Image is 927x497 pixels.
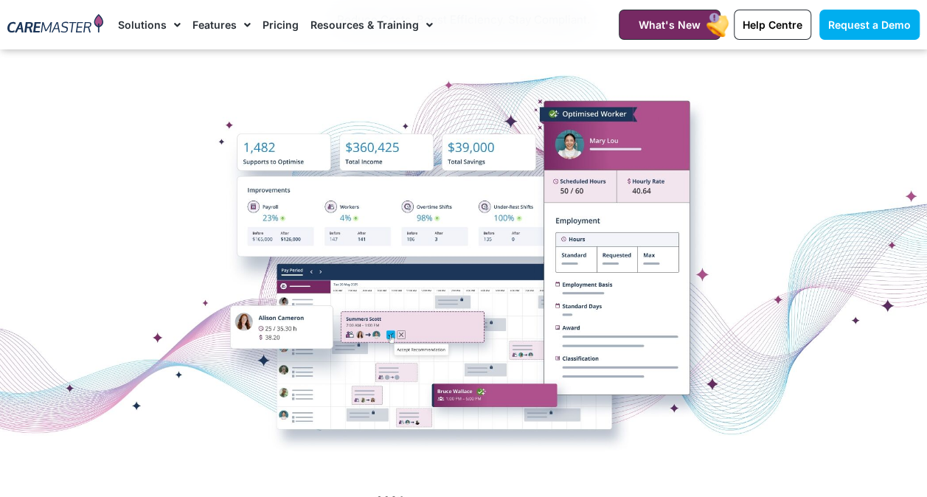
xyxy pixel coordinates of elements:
span: Request a Demo [828,18,911,31]
span: What's New [639,18,701,31]
a: What's New [619,10,721,40]
a: Request a Demo [819,10,920,40]
img: CareMaster Logo [7,14,103,35]
span: Help Centre [743,18,802,31]
a: Help Centre [734,10,811,40]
